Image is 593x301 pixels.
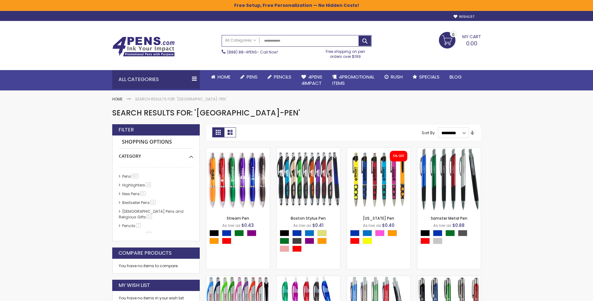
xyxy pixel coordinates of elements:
span: 21 [147,214,152,219]
a: Frosted Grip Slimster Pen [277,276,340,281]
span: $0.41 [312,222,324,228]
span: 0 [452,32,455,38]
strong: My Wish List [118,282,150,289]
a: Stream Pen [227,216,249,221]
a: Boston Stylus Pen [291,216,326,221]
label: Sort By [422,130,435,135]
span: - Call Now! [227,49,278,55]
span: Pencils [274,74,291,80]
a: Pencils3 [121,223,143,228]
div: Red [420,238,430,244]
img: Boston Stylus Pen [277,148,340,211]
span: As low as [222,223,240,228]
div: 5% OFF [393,154,404,158]
div: Blue Light [305,230,314,236]
div: Black [280,230,289,236]
div: Blue [292,230,302,236]
a: Blog [445,70,467,84]
span: Blog [450,74,462,80]
img: Samster Metal Pen [417,148,481,211]
span: Search results for: '[GEOGRAPHIC_DATA]-pen' [112,108,300,118]
span: 21 [140,191,146,196]
span: 14 [146,182,151,187]
div: Blue [433,230,442,236]
a: All Categories [222,35,259,46]
div: Red [292,246,302,252]
strong: Filter [118,126,134,133]
div: Grey Charcoal [292,238,302,244]
img: Louisiana Pen [347,148,410,211]
a: Bratton Metal Pen [347,276,410,281]
span: 4PROMOTIONAL ITEMS [332,74,374,86]
div: Purple [305,238,314,244]
a: Lexus Stylus Pen [206,276,270,281]
div: Green [445,230,455,236]
div: Select A Color [209,230,270,246]
a: Specials [408,70,445,84]
strong: Search results for: '[GEOGRAPHIC_DATA]-pen' [135,96,226,102]
span: 3 [136,223,141,228]
div: Gold [317,230,327,236]
div: Yellow [363,238,372,244]
div: Silver [433,238,442,244]
div: Rose [280,246,289,252]
div: Orange [388,230,397,236]
span: $0.88 [452,222,465,228]
span: Rush [391,74,403,80]
div: You have no items in your wish list. [119,296,193,301]
a: Louisiana Pen [347,147,410,153]
a: hp-featured11 [121,232,154,237]
a: Wishlist [454,14,475,19]
span: 4Pens 4impact [301,74,322,86]
div: Blue [350,230,359,236]
a: [US_STATE] Pen [363,216,394,221]
div: Select A Color [420,230,481,246]
span: $0.40 [382,222,394,228]
a: Boston Stylus Pen [277,147,340,153]
div: Black [209,230,219,236]
span: Specials [419,74,440,80]
span: 567 [132,174,139,178]
span: As low as [293,223,311,228]
span: 11 [150,200,156,205]
div: Blue Light [363,230,372,236]
span: As low as [363,223,381,228]
a: Stream Pen [206,147,270,153]
div: Gunmetal [458,230,467,236]
span: As low as [433,223,451,228]
div: Green [234,230,244,236]
div: Orange [209,238,219,244]
div: Purple [247,230,256,236]
div: Free shipping on pen orders over $199 [319,47,372,59]
a: Pens [235,70,263,84]
div: Orange [317,238,327,244]
img: 4Pens Custom Pens and Promotional Products [112,37,175,57]
img: Stream Pen [206,148,270,211]
a: Pens567 [121,174,141,179]
strong: Compare Products [118,250,172,257]
a: Samster Metal Pen [431,216,467,221]
div: Category [119,149,193,159]
div: Red [222,238,231,244]
a: Bestseller Pens11 [121,200,158,205]
span: Pens [247,74,258,80]
span: All Categories [225,38,256,43]
span: 0.00 [466,39,477,47]
a: [DEMOGRAPHIC_DATA] Pens and Religious Gifts21 [119,209,183,220]
div: Black [420,230,430,236]
div: Pink [375,230,384,236]
a: 4PROMOTIONALITEMS [327,70,379,90]
strong: Grid [212,127,224,137]
div: Red [350,238,359,244]
a: Pencils [263,70,296,84]
span: 11 [146,232,152,237]
strong: Shopping Options [119,135,193,149]
span: Home [218,74,230,80]
div: Blue [222,230,231,236]
div: All Categories [112,70,200,89]
a: Rush [379,70,408,84]
a: New Pens21 [121,191,148,196]
a: (888) 88-4PENS [227,49,257,55]
div: You have no items to compare. [112,259,200,273]
a: Home [112,96,123,102]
